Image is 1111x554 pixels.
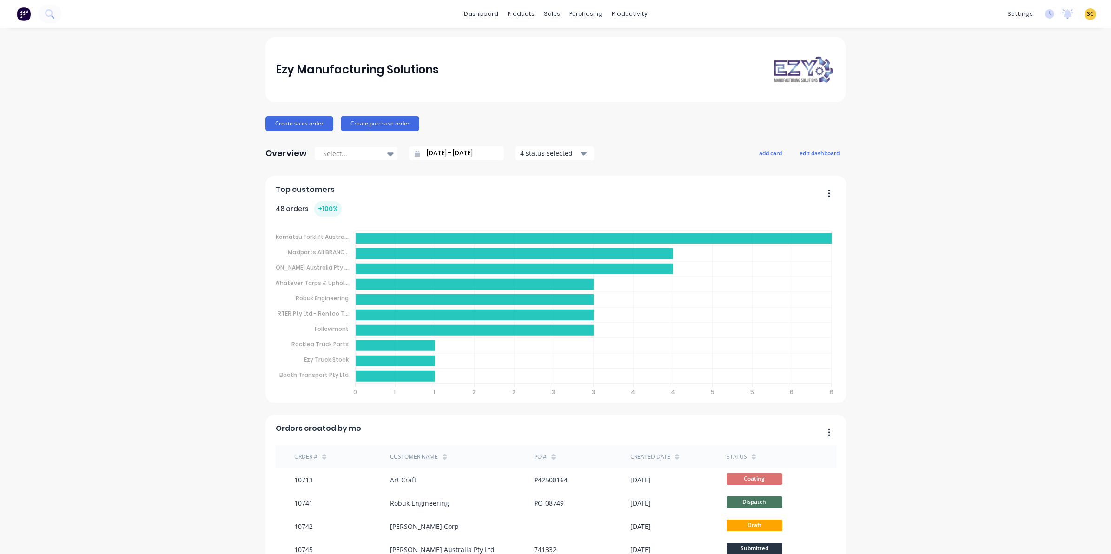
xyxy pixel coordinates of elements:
[276,201,342,217] div: 48 orders
[630,453,670,461] div: Created date
[727,453,747,461] div: status
[276,423,361,434] span: Orders created by me
[291,340,349,348] tspan: Rocklea Truck Parts
[751,388,754,396] tspan: 5
[341,116,419,131] button: Create purchase order
[512,388,516,396] tspan: 2
[1087,10,1094,18] span: SC
[279,371,349,379] tspan: Booth Transport Pty Ltd
[631,388,635,396] tspan: 4
[288,248,349,256] tspan: Maxiparts All BRANC...
[314,201,342,217] div: + 100 %
[790,388,794,396] tspan: 6
[671,388,675,396] tspan: 4
[753,147,788,159] button: add card
[261,264,349,271] tspan: [PERSON_NAME] Australia Pty ...
[294,521,313,531] div: 10742
[390,521,459,531] div: [PERSON_NAME] Corp
[727,496,782,508] span: Dispatch
[278,310,349,317] tspan: RTER Pty Ltd - Rentco T...
[711,388,714,396] tspan: 5
[534,453,547,461] div: PO #
[276,184,335,195] span: Top customers
[630,521,651,531] div: [DATE]
[304,356,349,363] tspan: Ezy Truck Stock
[794,147,846,159] button: edit dashboard
[433,388,435,396] tspan: 1
[630,498,651,508] div: [DATE]
[592,388,595,396] tspan: 3
[727,473,782,485] span: Coating
[607,7,652,21] div: productivity
[265,144,307,163] div: Overview
[1003,7,1038,21] div: settings
[830,388,834,396] tspan: 6
[565,7,607,21] div: purchasing
[294,475,313,485] div: 10713
[459,7,503,21] a: dashboard
[394,388,396,396] tspan: 1
[390,498,449,508] div: Robuk Engineering
[534,498,564,508] div: PO-08749
[390,475,417,485] div: Art Craft
[296,294,349,302] tspan: Robuk Engineering
[630,475,651,485] div: [DATE]
[17,7,31,21] img: Factory
[353,388,357,396] tspan: 0
[274,279,349,287] tspan: Whatever Tarps & Uphol...
[315,325,349,333] tspan: Followmont
[770,54,835,85] img: Ezy Manufacturing Solutions
[276,233,349,241] tspan: Komatsu Forklift Austra...
[503,7,539,21] div: products
[539,7,565,21] div: sales
[294,498,313,508] div: 10741
[520,148,579,158] div: 4 status selected
[390,453,438,461] div: Customer Name
[472,388,476,396] tspan: 2
[727,520,782,531] span: Draft
[515,146,594,160] button: 4 status selected
[294,453,317,461] div: Order #
[276,60,439,79] div: Ezy Manufacturing Solutions
[265,116,333,131] button: Create sales order
[552,388,555,396] tspan: 3
[534,475,568,485] div: P42508164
